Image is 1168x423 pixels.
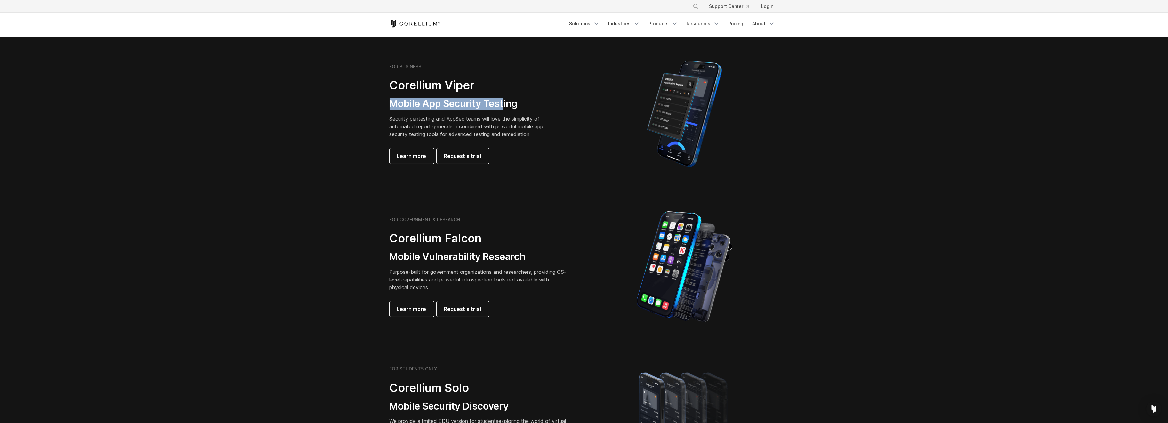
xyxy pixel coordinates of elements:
img: Corellium MATRIX automated report on iPhone showing app vulnerability test results across securit... [636,58,733,170]
span: Learn more [397,152,426,160]
h6: FOR GOVERNMENT & RESEARCH [390,217,460,223]
img: iPhone model separated into the mechanics used to build the physical device. [636,211,733,323]
a: Industries [605,18,644,29]
h6: FOR STUDENTS ONLY [390,366,438,372]
a: Pricing [725,18,747,29]
a: Request a trial [437,301,489,317]
a: Products [645,18,682,29]
h3: Mobile Security Discovery [390,400,569,412]
a: Request a trial [437,148,489,164]
span: Request a trial [444,305,481,313]
a: Learn more [390,148,434,164]
h2: Corellium Viper [390,78,553,93]
a: Learn more [390,301,434,317]
div: Navigation Menu [685,1,779,12]
h3: Mobile Vulnerability Research [390,251,569,263]
span: Request a trial [444,152,481,160]
h2: Corellium Falcon [390,231,569,246]
a: Resources [683,18,723,29]
p: Purpose-built for government organizations and researchers, providing OS-level capabilities and p... [390,268,569,291]
div: Open Intercom Messenger [1146,401,1162,417]
h3: Mobile App Security Testing [390,98,553,110]
h2: Corellium Solo [390,381,569,395]
a: Support Center [704,1,754,12]
button: Search [690,1,702,12]
a: Corellium Home [390,20,440,28]
span: Learn more [397,305,426,313]
p: Security pentesting and AppSec teams will love the simplicity of automated report generation comb... [390,115,553,138]
a: Login [756,1,779,12]
a: Solutions [566,18,603,29]
div: Navigation Menu [566,18,779,29]
a: About [749,18,779,29]
h6: FOR BUSINESS [390,64,422,69]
